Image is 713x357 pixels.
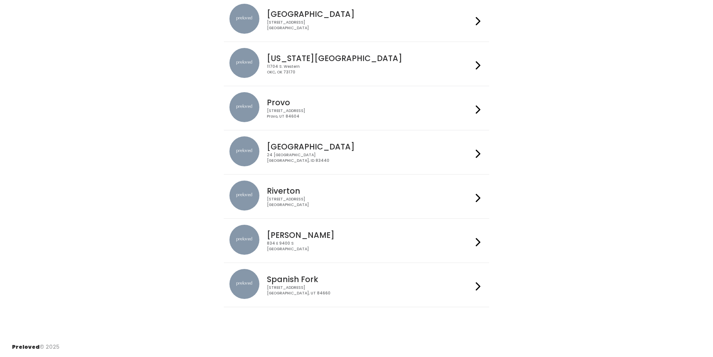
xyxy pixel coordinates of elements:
div: [STREET_ADDRESS] [GEOGRAPHIC_DATA], UT 84660 [267,285,473,296]
div: 834 E 9400 S [GEOGRAPHIC_DATA] [267,241,473,252]
div: [STREET_ADDRESS] [GEOGRAPHIC_DATA] [267,197,473,208]
a: preloved location Spanish Fork [STREET_ADDRESS][GEOGRAPHIC_DATA], UT 84660 [229,269,484,301]
div: [STREET_ADDRESS] [GEOGRAPHIC_DATA] [267,20,473,31]
div: 11704 S. Western OKC, OK 73170 [267,64,473,75]
div: © 2025 [12,337,60,351]
img: preloved location [229,225,259,255]
h4: Spanish Fork [267,275,473,284]
img: preloved location [229,48,259,78]
a: preloved location [US_STATE][GEOGRAPHIC_DATA] 11704 S. WesternOKC, OK 73170 [229,48,484,80]
img: preloved location [229,136,259,166]
div: 24 [GEOGRAPHIC_DATA] [GEOGRAPHIC_DATA], ID 83440 [267,152,473,163]
h4: [PERSON_NAME] [267,231,473,239]
h4: [US_STATE][GEOGRAPHIC_DATA] [267,54,473,63]
h4: Riverton [267,187,473,195]
h4: Provo [267,98,473,107]
h4: [GEOGRAPHIC_DATA] [267,142,473,151]
a: preloved location [PERSON_NAME] 834 E 9400 S[GEOGRAPHIC_DATA] [229,225,484,257]
span: Preloved [12,343,40,351]
img: preloved location [229,181,259,211]
a: preloved location [GEOGRAPHIC_DATA] [STREET_ADDRESS][GEOGRAPHIC_DATA] [229,4,484,36]
div: [STREET_ADDRESS] Provo, UT 84604 [267,108,473,119]
h4: [GEOGRAPHIC_DATA] [267,10,473,18]
img: preloved location [229,269,259,299]
a: preloved location [GEOGRAPHIC_DATA] 24 [GEOGRAPHIC_DATA][GEOGRAPHIC_DATA], ID 83440 [229,136,484,168]
img: preloved location [229,4,259,34]
img: preloved location [229,92,259,122]
a: preloved location Riverton [STREET_ADDRESS][GEOGRAPHIC_DATA] [229,181,484,212]
a: preloved location Provo [STREET_ADDRESS]Provo, UT 84604 [229,92,484,124]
